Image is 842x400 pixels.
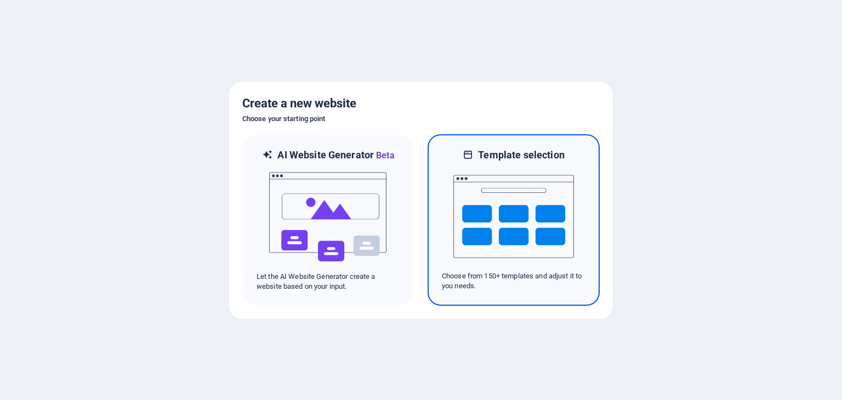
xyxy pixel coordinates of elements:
[268,162,389,272] img: ai
[478,148,564,162] h6: Template selection
[428,134,600,306] div: Template selectionChoose from 150+ templates and adjust it to you needs.
[442,271,585,291] p: Choose from 150+ templates and adjust it to you needs.
[374,150,395,161] span: Beta
[277,148,394,162] h6: AI Website Generator
[242,112,600,125] h6: Choose your starting point
[242,95,600,112] h5: Create a new website
[242,134,414,306] div: AI Website GeneratorBetaaiLet the AI Website Generator create a website based on your input.
[257,272,400,292] p: Let the AI Website Generator create a website based on your input.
